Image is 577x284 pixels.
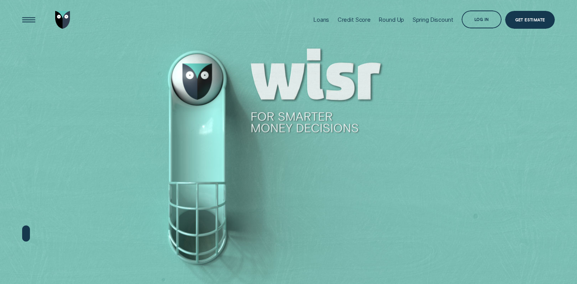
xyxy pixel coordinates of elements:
div: Round Up [379,16,404,23]
div: Credit Score [338,16,371,23]
img: Wisr [55,11,70,29]
div: Loans [314,16,329,23]
div: Spring Discount [413,16,453,23]
button: Open Menu [20,11,38,29]
a: Get Estimate [505,11,555,29]
button: Log in [462,10,502,28]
